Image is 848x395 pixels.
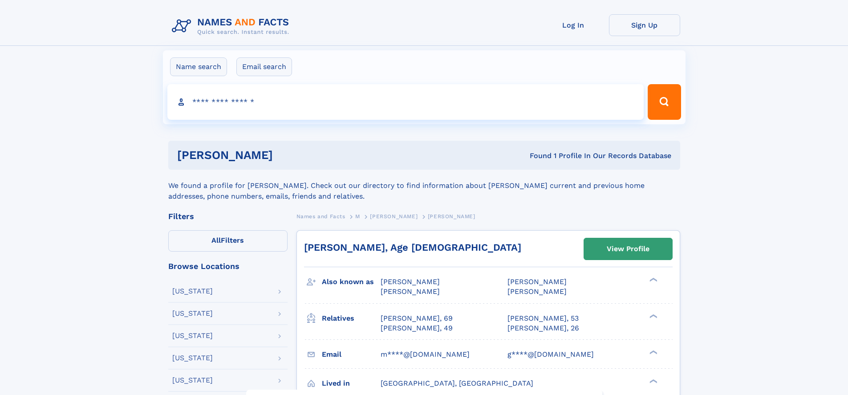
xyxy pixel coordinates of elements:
[609,14,680,36] a: Sign Up
[236,57,292,76] label: Email search
[355,211,360,222] a: M
[607,239,649,259] div: View Profile
[401,151,671,161] div: Found 1 Profile In Our Records Database
[428,213,475,220] span: [PERSON_NAME]
[507,323,579,333] a: [PERSON_NAME], 26
[167,84,644,120] input: search input
[584,238,672,260] a: View Profile
[168,262,288,270] div: Browse Locations
[168,230,288,252] label: Filters
[647,277,658,283] div: ❯
[355,213,360,220] span: M
[322,311,381,326] h3: Relatives
[211,236,221,244] span: All
[322,274,381,289] h3: Also known as
[170,57,227,76] label: Name search
[647,378,658,384] div: ❯
[381,379,533,387] span: [GEOGRAPHIC_DATA], [GEOGRAPHIC_DATA]
[507,277,567,286] span: [PERSON_NAME]
[507,314,579,323] a: [PERSON_NAME], 53
[177,150,402,161] h1: [PERSON_NAME]
[304,242,521,253] a: [PERSON_NAME], Age [DEMOGRAPHIC_DATA]
[296,211,345,222] a: Names and Facts
[381,277,440,286] span: [PERSON_NAME]
[172,354,213,362] div: [US_STATE]
[538,14,609,36] a: Log In
[168,212,288,220] div: Filters
[322,376,381,391] h3: Lived in
[168,14,296,38] img: Logo Names and Facts
[172,310,213,317] div: [US_STATE]
[172,332,213,339] div: [US_STATE]
[381,287,440,296] span: [PERSON_NAME]
[507,287,567,296] span: [PERSON_NAME]
[172,377,213,384] div: [US_STATE]
[648,84,681,120] button: Search Button
[647,349,658,355] div: ❯
[322,347,381,362] h3: Email
[172,288,213,295] div: [US_STATE]
[168,170,680,202] div: We found a profile for [PERSON_NAME]. Check out our directory to find information about [PERSON_N...
[370,211,418,222] a: [PERSON_NAME]
[370,213,418,220] span: [PERSON_NAME]
[647,313,658,319] div: ❯
[381,323,453,333] a: [PERSON_NAME], 49
[381,314,453,323] a: [PERSON_NAME], 69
